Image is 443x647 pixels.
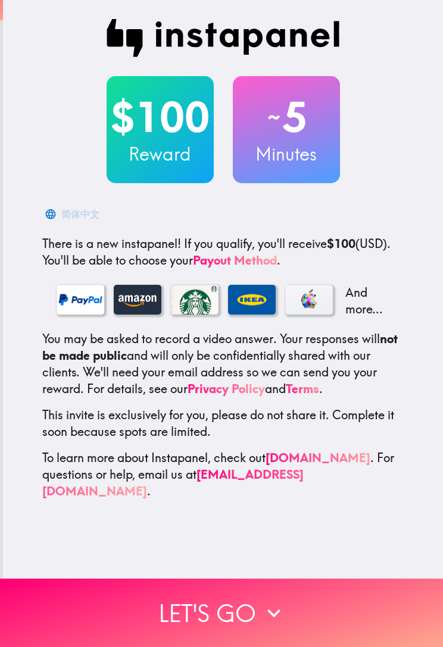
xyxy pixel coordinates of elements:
span: ~ [266,99,282,135]
p: To learn more about Instapanel, check out . For questions or help, email us at . [42,450,404,500]
a: Terms [286,381,319,396]
span: There is a new instapanel! [42,236,181,251]
h3: Minutes [233,142,340,167]
p: This invite is exclusively for you, please do not share it. Complete it soon because spots are li... [42,407,404,440]
div: 简体中文 [61,206,99,222]
a: [EMAIL_ADDRESS][DOMAIN_NAME] [42,467,304,498]
p: You may be asked to record a video answer. Your responses will and will only be confidentially sh... [42,331,404,397]
p: If you qualify, you'll receive (USD) . You'll be able to choose your . [42,235,404,269]
h2: 5 [233,93,340,142]
b: not be made public [42,331,398,363]
p: And more... [342,284,390,318]
h2: $100 [107,93,214,142]
a: Privacy Policy [188,381,265,396]
h3: Reward [107,142,214,167]
img: Instapanel [107,19,340,57]
button: 简体中文 [42,202,104,226]
a: [DOMAIN_NAME] [266,450,370,465]
a: Payout Method [193,253,277,268]
b: $100 [327,236,355,251]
